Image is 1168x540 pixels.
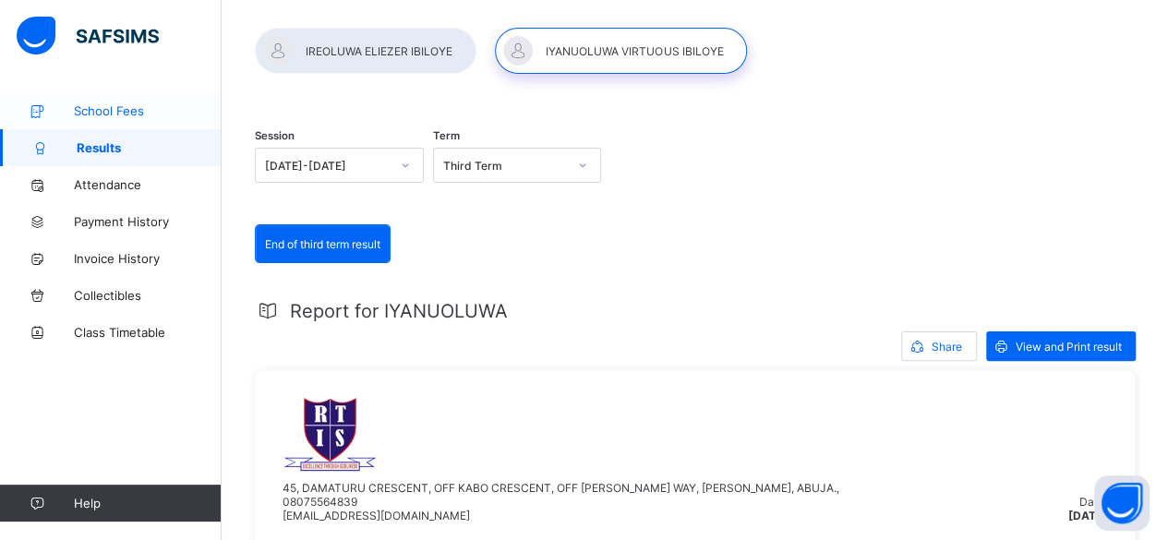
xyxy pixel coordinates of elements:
[1016,340,1122,354] span: View and Print result
[74,214,222,229] span: Payment History
[255,129,295,142] span: Session
[1068,509,1107,522] span: [DATE]
[74,177,222,192] span: Attendance
[932,340,962,354] span: Share
[77,140,222,155] span: Results
[74,251,222,266] span: Invoice History
[74,103,222,118] span: School Fees
[265,159,390,173] div: [DATE]-[DATE]
[74,288,222,303] span: Collectibles
[433,129,460,142] span: Term
[283,481,839,522] span: 45, DAMATURU CRESCENT, OFF KABO CRESCENT, OFF [PERSON_NAME] WAY, [PERSON_NAME], ABUJA., 080755648...
[74,325,222,340] span: Class Timetable
[290,300,508,322] span: Report for IYANUOLUWA
[1094,475,1150,531] button: Open asap
[74,496,221,510] span: Help
[283,398,378,472] img: rtis.png
[17,17,159,55] img: safsims
[265,237,380,251] span: End of third term result
[1079,495,1107,509] span: Date:
[443,159,568,173] div: Third Term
